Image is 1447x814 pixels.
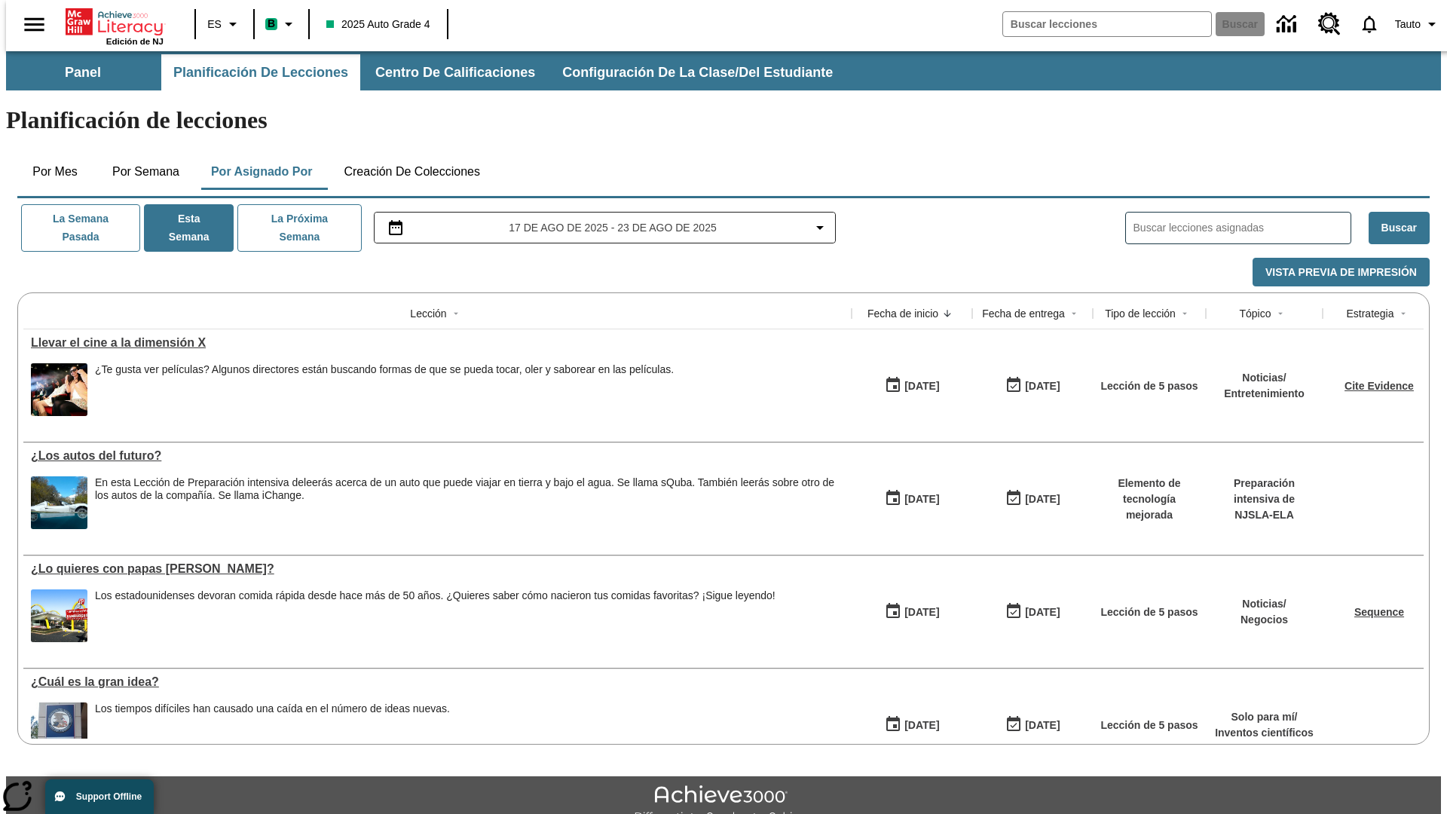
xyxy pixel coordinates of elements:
[1224,386,1305,402] p: Entretenimiento
[1133,217,1351,239] input: Buscar lecciones asignadas
[1025,490,1060,509] div: [DATE]
[880,485,944,513] button: 07/23/25: Primer día en que estuvo disponible la lección
[509,220,716,236] span: 17 de ago de 2025 - 23 de ago de 2025
[1394,304,1412,323] button: Sort
[1000,598,1065,626] button: 07/20/26: Último día en que podrá accederse la lección
[904,603,939,622] div: [DATE]
[1000,711,1065,739] button: 04/13/26: Último día en que podrá accederse la lección
[1215,725,1314,741] p: Inventos científicos
[550,54,845,90] button: Configuración de la clase/del estudiante
[1176,304,1194,323] button: Sort
[1025,377,1060,396] div: [DATE]
[1271,304,1289,323] button: Sort
[45,779,154,814] button: Support Offline
[95,476,844,529] div: En esta Lección de Preparación intensiva de leerás acerca de un auto que puede viajar en tierra y...
[1253,258,1430,287] button: Vista previa de impresión
[259,11,304,38] button: Boost El color de la clase es verde menta. Cambiar el color de la clase.
[144,204,234,252] button: Esta semana
[447,304,465,323] button: Sort
[95,476,844,502] div: En esta Lección de Preparación intensiva de
[880,711,944,739] button: 04/07/25: Primer día en que estuvo disponible la lección
[1000,372,1065,400] button: 08/24/25: Último día en que podrá accederse la lección
[811,219,829,237] svg: Collapse Date Range Filter
[31,702,87,755] img: Letrero cerca de un edificio dice Oficina de Patentes y Marcas de los Estados Unidos. La economía...
[1389,11,1447,38] button: Perfil/Configuración
[31,589,87,642] img: Uno de los primeros locales de McDonald's, con el icónico letrero rojo y los arcos amarillos.
[1354,606,1404,618] a: Sequence
[904,490,939,509] div: [DATE]
[31,336,844,350] div: Llevar el cine a la dimensión X
[76,791,142,802] span: Support Offline
[161,54,360,90] button: Planificación de lecciones
[1241,612,1288,628] p: Negocios
[1268,4,1309,45] a: Centro de información
[6,51,1441,90] div: Subbarra de navegación
[332,154,492,190] button: Creación de colecciones
[95,476,834,501] testabrev: leerás acerca de un auto que puede viajar en tierra y bajo el agua. Se llama sQuba. También leerá...
[1025,716,1060,735] div: [DATE]
[1224,370,1305,386] p: Noticias /
[6,54,846,90] div: Subbarra de navegación
[31,336,844,350] a: Llevar el cine a la dimensión X, Lecciones
[904,377,939,396] div: [DATE]
[31,449,844,463] div: ¿Los autos del futuro?
[21,204,140,252] button: La semana pasada
[1100,718,1198,733] p: Lección de 5 pasos
[207,17,222,32] span: ES
[880,598,944,626] button: 07/14/25: Primer día en que estuvo disponible la lección
[12,2,57,47] button: Abrir el menú lateral
[363,54,547,90] button: Centro de calificaciones
[1345,380,1414,392] a: Cite Evidence
[200,11,249,38] button: Lenguaje: ES, Selecciona un idioma
[66,7,164,37] a: Portada
[106,37,164,46] span: Edición de NJ
[1025,603,1060,622] div: [DATE]
[1350,5,1389,44] a: Notificaciones
[1369,212,1430,244] button: Buscar
[880,372,944,400] button: 08/18/25: Primer día en que estuvo disponible la lección
[95,363,674,376] div: ¿Te gusta ver películas? Algunos directores están buscando formas de que se pueda tocar, oler y s...
[95,589,776,642] div: Los estadounidenses devoran comida rápida desde hace más de 50 años. ¿Quieres saber cómo nacieron...
[1100,604,1198,620] p: Lección de 5 pasos
[1346,306,1393,321] div: Estrategia
[66,5,164,46] div: Portada
[31,449,844,463] a: ¿Los autos del futuro? , Lecciones
[1003,12,1211,36] input: Buscar campo
[100,154,191,190] button: Por semana
[1100,476,1198,523] p: Elemento de tecnología mejorada
[6,106,1441,134] h1: Planificación de lecciones
[31,363,87,416] img: El panel situado frente a los asientos rocía con agua nebulizada al feliz público en un cine equi...
[31,476,87,529] img: Un automóvil de alta tecnología flotando en el agua.
[1239,306,1271,321] div: Tópico
[1000,485,1065,513] button: 06/30/26: Último día en que podrá accederse la lección
[1309,4,1350,44] a: Centro de recursos, Se abrirá en una pestaña nueva.
[95,589,776,602] div: Los estadounidenses devoran comida rápida desde hace más de 50 años. ¿Quieres saber cómo nacieron...
[1241,596,1288,612] p: Noticias /
[1100,378,1198,394] p: Lección de 5 pasos
[1215,709,1314,725] p: Solo para mí /
[326,17,430,32] span: 2025 Auto Grade 4
[904,716,939,735] div: [DATE]
[95,702,450,755] div: Los tiempos difíciles han causado una caída en el número de ideas nuevas.
[268,14,275,33] span: B
[31,675,844,689] div: ¿Cuál es la gran idea?
[867,306,938,321] div: Fecha de inicio
[95,702,450,715] div: Los tiempos difíciles han causado una caída en el número de ideas nuevas.
[1065,304,1083,323] button: Sort
[982,306,1065,321] div: Fecha de entrega
[1105,306,1176,321] div: Tipo de lección
[381,219,830,237] button: Seleccione el intervalo de fechas opción del menú
[199,154,325,190] button: Por asignado por
[1213,476,1315,523] p: Preparación intensiva de NJSLA-ELA
[17,154,93,190] button: Por mes
[31,562,844,576] a: ¿Lo quieres con papas fritas?, Lecciones
[31,675,844,689] a: ¿Cuál es la gran idea?, Lecciones
[95,363,674,416] div: ¿Te gusta ver películas? Algunos directores están buscando formas de que se pueda tocar, oler y s...
[1395,17,1421,32] span: Tauto
[237,204,361,252] button: La próxima semana
[8,54,158,90] button: Panel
